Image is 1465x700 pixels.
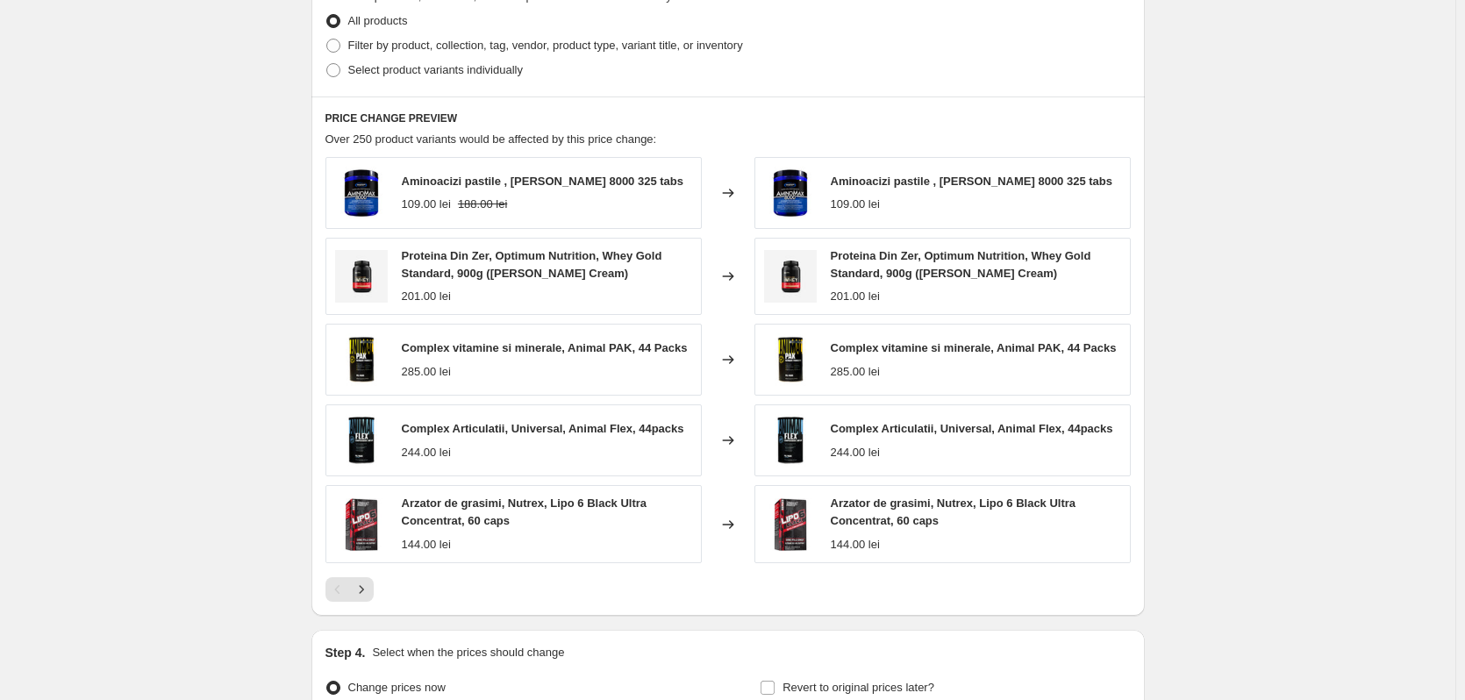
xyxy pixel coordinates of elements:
[764,414,817,467] img: 71iE4L9j7OL_80x.jpg
[831,363,880,381] div: 285.00 lei
[335,250,388,303] img: picture_1_80x.jpg
[764,167,817,219] img: aminoacizi-pastile-gaspari-aminomax-8000-325-tabs-572779_80x.jpg
[831,536,880,554] div: 144.00 lei
[402,444,451,461] div: 244.00 lei
[402,496,647,527] span: Arzator de grasimi, Nutrex, Lipo 6 Black Ultra Concentrat, 60 caps
[348,39,743,52] span: Filter by product, collection, tag, vendor, product type, variant title, or inventory
[325,132,657,146] span: Over 250 product variants would be affected by this price change:
[831,496,1076,527] span: Arzator de grasimi, Nutrex, Lipo 6 Black Ultra Concentrat, 60 caps
[335,414,388,467] img: 71iE4L9j7OL_80x.jpg
[831,422,1113,435] span: Complex Articulatii, Universal, Animal Flex, 44packs
[348,14,408,27] span: All products
[402,249,662,280] span: Proteina Din Zer, Optimum Nutrition, Whey Gold Standard, 900g ([PERSON_NAME] Cream)
[325,577,374,602] nav: Pagination
[349,577,374,602] button: Next
[783,681,934,694] span: Revert to original prices later?
[348,63,523,76] span: Select product variants individually
[831,196,880,213] div: 109.00 lei
[831,175,1113,188] span: Aminoacizi pastile , [PERSON_NAME] 8000 325 tabs
[831,444,880,461] div: 244.00 lei
[325,644,366,661] h2: Step 4.
[764,250,817,303] img: picture_1_80x.jpg
[402,288,451,305] div: 201.00 lei
[402,422,684,435] span: Complex Articulatii, Universal, Animal Flex, 44packs
[335,498,388,551] img: arzator-de-grasimi-nutrex-lipo-6-black-ultra-concentrat-60caps-897213_80x.jpg
[335,167,388,219] img: aminoacizi-pastile-gaspari-aminomax-8000-325-tabs-572779_80x.jpg
[402,175,684,188] span: Aminoacizi pastile , [PERSON_NAME] 8000 325 tabs
[335,333,388,386] img: complex-vitamine-si-minerale-universal-animal-pak-44-packs-426781_80x.jpg
[402,536,451,554] div: 144.00 lei
[764,333,817,386] img: complex-vitamine-si-minerale-universal-animal-pak-44-packs-426781_80x.jpg
[402,196,451,213] div: 109.00 lei
[372,644,564,661] p: Select when the prices should change
[325,111,1131,125] h6: PRICE CHANGE PREVIEW
[458,196,507,213] strike: 188.00 lei
[831,288,880,305] div: 201.00 lei
[348,681,446,694] span: Change prices now
[402,363,451,381] div: 285.00 lei
[831,249,1091,280] span: Proteina Din Zer, Optimum Nutrition, Whey Gold Standard, 900g ([PERSON_NAME] Cream)
[831,341,1117,354] span: Complex vitamine si minerale, Animal PAK, 44 Packs
[402,341,688,354] span: Complex vitamine si minerale, Animal PAK, 44 Packs
[764,498,817,551] img: arzator-de-grasimi-nutrex-lipo-6-black-ultra-concentrat-60caps-897213_80x.jpg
